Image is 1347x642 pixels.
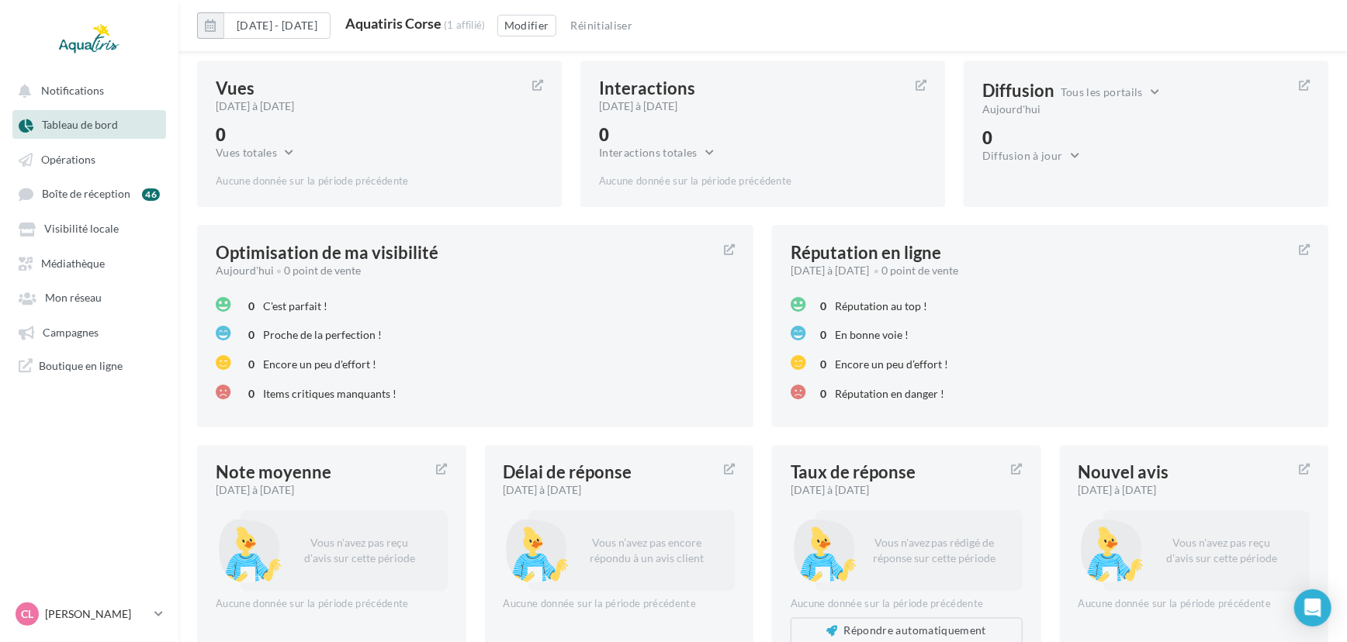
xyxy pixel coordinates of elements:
[42,188,130,201] span: Boîte de réception
[791,244,941,261] div: Réputation en ligne
[9,145,169,173] a: Opérations
[42,119,118,132] span: Tableau de bord
[216,263,712,278] div: Aujourd'hui 0 point de vente
[12,599,166,629] a: CL [PERSON_NAME]
[791,483,869,499] span: [DATE] à [DATE]
[216,143,302,162] button: Vues totales
[599,98,677,114] span: [DATE] à [DATE]
[345,16,441,30] div: Aquatiris Corse
[578,536,711,567] div: Vous n’avez pas encore répondu à un avis client
[820,358,826,371] span: 0
[9,179,169,208] a: Boîte de réception 46
[263,299,327,312] span: C'est parfait !
[791,263,869,278] span: [DATE] à [DATE]
[982,82,1054,99] span: Diffusion
[835,329,909,342] span: En bonne voie !
[835,388,944,401] span: Réputation en danger !
[45,606,148,622] p: [PERSON_NAME]
[791,263,1286,278] div: 0 point de vente
[1079,598,1311,612] div: Aucune donnée sur la période précédente
[223,12,331,39] button: [DATE] - [DATE]
[239,328,255,343] div: 0
[44,223,119,236] span: Visibilité locale
[216,598,448,612] div: Aucune donnée sur la période précédente
[444,19,486,31] div: (1 affilié)
[39,358,123,373] span: Boutique en ligne
[599,126,926,143] div: 0
[216,244,438,261] div: Optimisation de ma visibilité
[216,126,543,143] div: 0
[290,536,423,567] div: Vous n'avez pas reçu d'avis sur cette période
[982,129,1310,147] div: 0
[1061,83,1168,102] button: Tous les portails
[263,358,376,371] span: Encore un peu d'effort !
[982,102,1286,117] p: Aujourd'hui
[9,110,169,138] a: Tableau de bord
[142,188,160,201] div: 46
[599,80,695,97] div: Interactions
[239,299,255,314] div: 0
[263,329,382,342] span: Proche de la perfection !
[45,292,102,305] span: Mon réseau
[41,257,105,270] span: Médiathèque
[216,174,543,188] div: Aucune donnée sur la période précédente
[835,299,927,312] span: Réputation au top !
[41,153,95,166] span: Opérations
[599,143,722,162] button: Interactions totales
[197,12,331,39] button: [DATE] - [DATE]
[982,147,1088,165] button: Diffusion à jour
[504,483,582,499] span: [DATE] à [DATE]
[504,464,632,481] div: Délai de réponse
[1294,589,1331,626] div: Open Intercom Messenger
[1079,464,1169,481] div: Nouvel avis
[216,464,331,481] div: Note moyenne
[1079,483,1157,499] span: [DATE] à [DATE]
[216,98,294,114] span: [DATE] à [DATE]
[216,80,255,97] div: Vues
[497,15,556,36] button: Modifier
[820,388,826,401] span: 0
[9,214,169,242] a: Visibilité locale
[791,598,1023,612] div: Aucune donnée sur la période précédente
[820,299,826,312] span: 0
[216,483,294,499] span: [DATE] à [DATE]
[565,16,639,35] button: Réinitialiser
[504,598,736,612] div: Aucune donnée sur la période précédente
[21,606,33,622] span: CL
[239,387,255,402] div: 0
[9,76,163,104] button: Notifications
[9,283,169,311] a: Mon réseau
[9,352,169,379] a: Boutique en ligne
[599,174,926,188] div: Aucune donnée sur la période précédente
[43,326,99,339] span: Campagnes
[791,464,916,481] div: Taux de réponse
[820,329,826,342] span: 0
[9,318,169,346] a: Campagnes
[263,388,396,401] span: Items critiques manquants !
[835,358,948,371] span: Encore un peu d’effort !
[865,536,998,567] div: Vous n'avez pas rédigé de réponse sur cette période
[239,357,255,373] div: 0
[9,249,169,277] a: Médiathèque
[1153,536,1286,567] div: Vous n'avez pas reçu d'avis sur cette période
[41,84,104,97] span: Notifications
